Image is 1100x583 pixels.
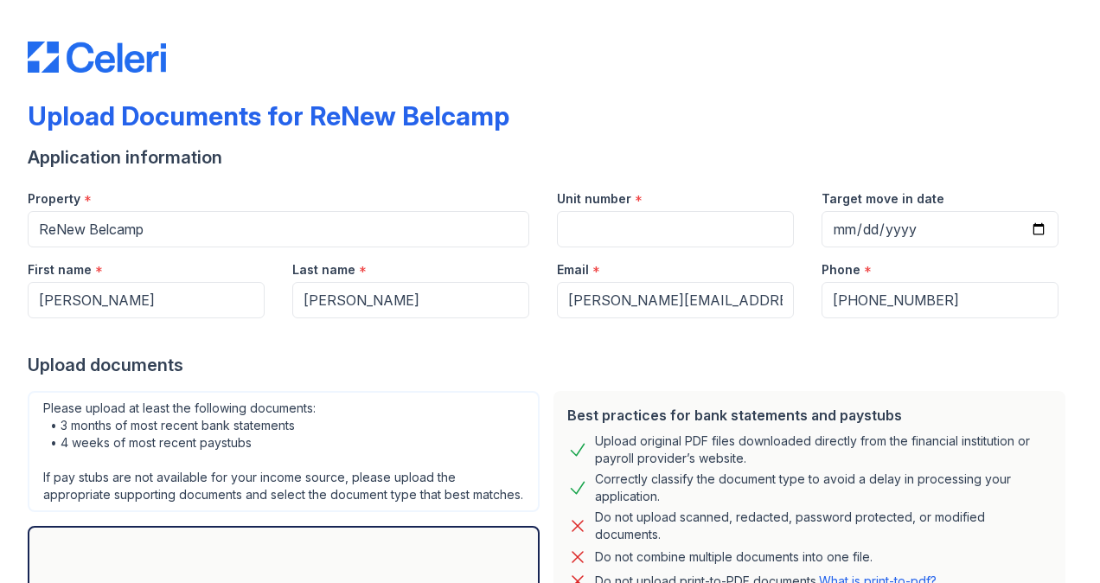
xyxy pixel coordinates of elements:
label: First name [28,261,92,279]
div: Correctly classify the document type to avoid a delay in processing your application. [595,471,1052,505]
div: Upload original PDF files downloaded directly from the financial institution or payroll provider’... [595,432,1052,467]
div: Upload documents [28,353,1072,377]
label: Property [28,190,80,208]
div: Please upload at least the following documents: • 3 months of most recent bank statements • 4 wee... [28,391,540,512]
div: Do not upload scanned, redacted, password protected, or modified documents. [595,509,1052,543]
label: Email [557,261,589,279]
img: CE_Logo_Blue-a8612792a0a2168367f1c8372b55b34899dd931a85d93a1a3d3e32e68fde9ad4.png [28,42,166,73]
label: Unit number [557,190,631,208]
label: Target move in date [822,190,944,208]
div: Best practices for bank statements and paystubs [567,405,1052,426]
label: Phone [822,261,860,279]
div: Do not combine multiple documents into one file. [595,547,873,567]
div: Application information [28,145,1072,170]
div: Upload Documents for ReNew Belcamp [28,100,509,131]
label: Last name [292,261,355,279]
